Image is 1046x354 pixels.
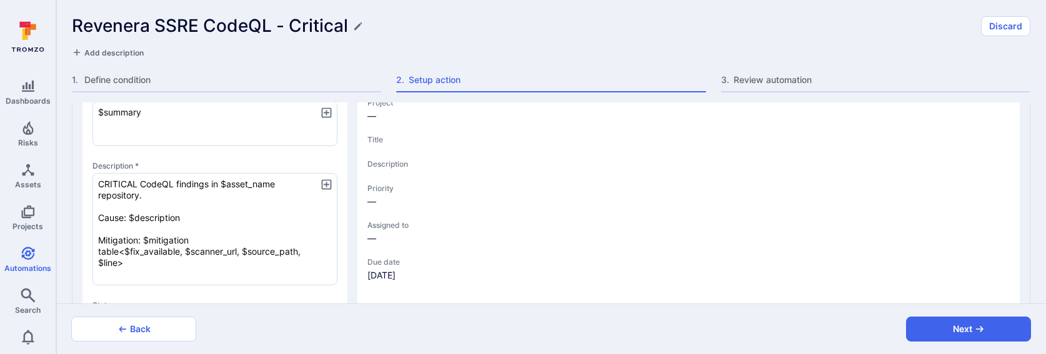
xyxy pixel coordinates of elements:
span: Search [15,305,41,315]
span: Assets [15,180,41,189]
textarea: CRITICAL CodeQL findings in $asset_name repository. Cause: $description Mitigation: $mitigation t... [92,173,337,285]
button: Next [906,317,1031,342]
h1: Revenera SSRE CodeQL - Critical [72,16,348,36]
span: Risks [18,138,38,147]
label: Description * [92,161,337,170]
span: alert due date [367,269,1010,282]
span: Projects [12,222,43,231]
button: Back [71,317,196,342]
span: Status [92,300,337,310]
span: Priority [367,184,1010,193]
span: 3 . [721,74,731,86]
button: Discard [981,16,1030,36]
span: Description [367,159,1010,169]
div: alert fields overview [367,98,1010,282]
button: Edit title [353,21,363,31]
span: 2 . [396,74,406,86]
span: Automations [4,263,51,273]
span: Add description [84,48,144,57]
span: Define condition [84,74,381,86]
span: alert priority [367,195,1010,208]
span: 1 . [72,74,82,86]
button: Add description [72,46,144,59]
span: Review automation [734,74,1030,86]
span: Dashboards [6,96,51,106]
span: alert project [367,110,1010,122]
textarea: $summary [92,101,337,146]
span: alert assignee [367,232,1010,245]
span: Title [367,135,1010,144]
span: Setup action [409,74,705,86]
span: Due date [367,257,1010,267]
span: Project [367,98,1010,107]
span: Assigned to [367,220,1010,230]
div: Status toggle [92,300,337,332]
